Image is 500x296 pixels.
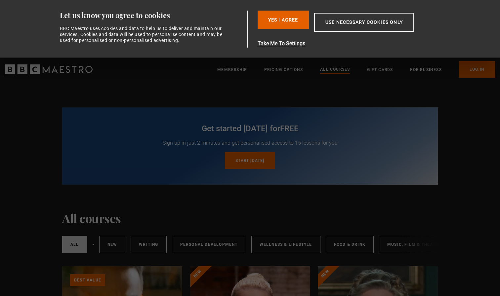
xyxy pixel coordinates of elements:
[326,236,374,253] a: Food & Drink
[410,66,441,73] a: For business
[264,66,303,73] a: Pricing Options
[320,66,350,73] a: All Courses
[217,66,247,73] a: Membership
[258,40,445,48] button: Take Me To Settings
[314,13,414,32] button: Use necessary cookies only
[251,236,320,253] a: Wellness & Lifestyle
[5,64,93,74] svg: BBC Maestro
[459,61,495,78] a: Log In
[379,236,449,253] a: Music, Film & Theatre
[280,124,299,133] span: free
[131,236,166,253] a: Writing
[78,123,422,134] h2: Get started [DATE] for
[367,66,393,73] a: Gift Cards
[60,11,245,20] div: Let us know you agree to cookies
[258,11,309,29] button: Yes I Agree
[99,236,126,253] a: New
[78,139,422,147] p: Sign up in just 2 minutes and get personalised access to 15 lessons for you
[172,236,246,253] a: Personal Development
[62,211,121,225] h1: All courses
[225,152,275,169] a: Start [DATE]
[70,274,105,286] p: Best value
[217,61,495,78] nav: Primary
[60,25,227,44] div: BBC Maestro uses cookies and data to help us to deliver and maintain our services. Cookies and da...
[62,236,87,253] a: All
